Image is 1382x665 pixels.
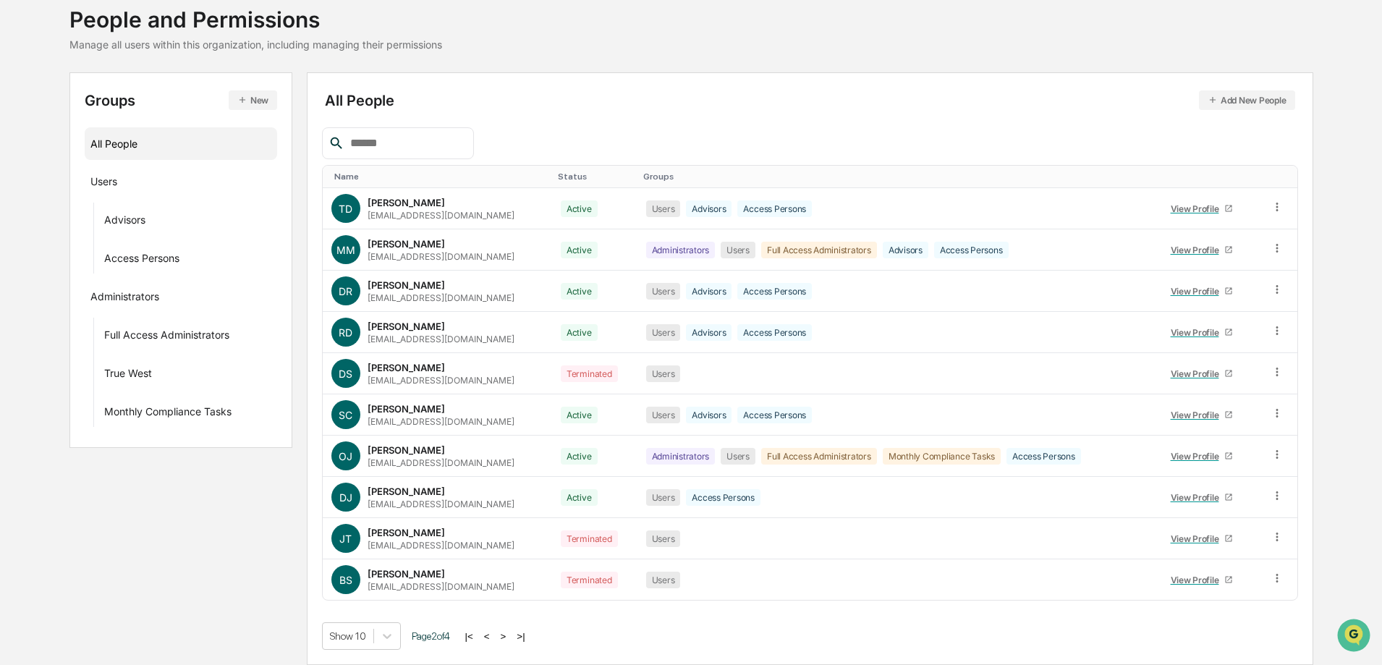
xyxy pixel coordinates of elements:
div: Terminated [561,530,618,547]
span: [DATE] [128,236,158,247]
div: Toggle SortBy [1161,171,1256,182]
div: View Profile [1171,245,1225,255]
span: Preclearance [29,296,93,310]
div: Active [561,489,598,506]
button: New [229,90,277,110]
div: [PERSON_NAME] [368,403,445,415]
button: |< [461,630,478,643]
div: [PERSON_NAME] [368,486,445,497]
div: Users [721,242,755,258]
div: Access Persons [686,489,760,506]
div: 🗄️ [105,297,116,309]
div: [PERSON_NAME] [368,197,445,208]
span: BS [339,574,352,586]
a: View Profile [1164,239,1239,261]
div: Toggle SortBy [334,171,546,182]
button: < [480,630,494,643]
div: [PERSON_NAME] [368,321,445,332]
div: All People [90,132,272,156]
div: Advisors [686,324,732,341]
div: [PERSON_NAME] [368,279,445,291]
div: Terminated [561,365,618,382]
a: View Profile [1164,198,1239,220]
div: [EMAIL_ADDRESS][DOMAIN_NAME] [368,457,514,468]
div: Active [561,200,598,217]
div: [PERSON_NAME] [368,568,445,580]
div: Terminated [561,572,618,588]
div: [EMAIL_ADDRESS][DOMAIN_NAME] [368,251,514,262]
div: Full Access Administrators [761,242,877,258]
div: View Profile [1171,368,1225,379]
div: Access Persons [934,242,1009,258]
span: Pylon [144,359,175,370]
span: JT [339,533,352,545]
button: Start new chat [246,115,263,132]
div: [EMAIL_ADDRESS][DOMAIN_NAME] [368,334,514,344]
div: View Profile [1171,410,1225,420]
input: Clear [38,66,239,81]
a: 🖐️Preclearance [9,290,99,316]
div: Access Persons [737,407,812,423]
div: [EMAIL_ADDRESS][DOMAIN_NAME] [368,416,514,427]
div: View Profile [1171,533,1225,544]
div: Advisors [883,242,928,258]
div: Full Access Administrators [104,329,229,346]
div: Full Access Administrators [761,448,877,465]
img: 1746055101610-c473b297-6a78-478c-a979-82029cc54cd1 [29,237,41,248]
span: Airionne [PERSON_NAME] [45,197,156,208]
span: • [120,236,125,247]
a: View Profile [1164,363,1239,385]
div: View Profile [1171,451,1225,462]
div: Users [646,530,681,547]
span: SC [339,409,352,421]
div: Monthly Compliance Tasks [104,405,232,423]
div: Toggle SortBy [558,171,632,182]
div: Groups [85,90,278,110]
div: 🔎 [14,325,26,336]
span: [DATE] [166,197,196,208]
iframe: Open customer support [1336,617,1375,656]
div: All People [325,90,1295,110]
div: [EMAIL_ADDRESS][DOMAIN_NAME] [368,210,514,221]
div: Advisors [686,283,732,300]
div: [PERSON_NAME] [368,444,445,456]
div: [EMAIL_ADDRESS][DOMAIN_NAME] [368,375,514,386]
div: Start new chat [65,111,237,125]
div: Access Persons [104,252,179,269]
div: Active [561,448,598,465]
div: Users [721,448,755,465]
div: Access Persons [1006,448,1081,465]
a: View Profile [1164,569,1239,591]
div: 🖐️ [14,297,26,309]
span: Attestations [119,296,179,310]
div: Users [646,200,681,217]
div: Manage all users within this organization, including managing their permissions [69,38,442,51]
a: View Profile [1164,321,1239,344]
a: View Profile [1164,528,1239,550]
span: Page 2 of 4 [412,630,450,642]
div: Toggle SortBy [1273,171,1292,182]
span: OJ [339,450,352,462]
div: Administrators [646,448,716,465]
div: Active [561,242,598,258]
div: Administrators [90,290,159,308]
span: DS [339,368,352,380]
div: Users [646,365,681,382]
span: [PERSON_NAME] [45,236,117,247]
div: Advisors [686,200,732,217]
img: Airionne Solanke [14,183,38,206]
div: Advisors [686,407,732,423]
a: View Profile [1164,404,1239,426]
div: Monthly Compliance Tasks [883,448,1001,465]
span: TD [339,203,352,215]
a: View Profile [1164,280,1239,302]
div: Past conversations [14,161,93,172]
p: How can we help? [14,30,263,54]
button: > [496,630,511,643]
div: [EMAIL_ADDRESS][DOMAIN_NAME] [368,292,514,303]
div: View Profile [1171,327,1225,338]
div: Administrators [646,242,716,258]
img: 1746055101610-c473b297-6a78-478c-a979-82029cc54cd1 [14,111,41,137]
